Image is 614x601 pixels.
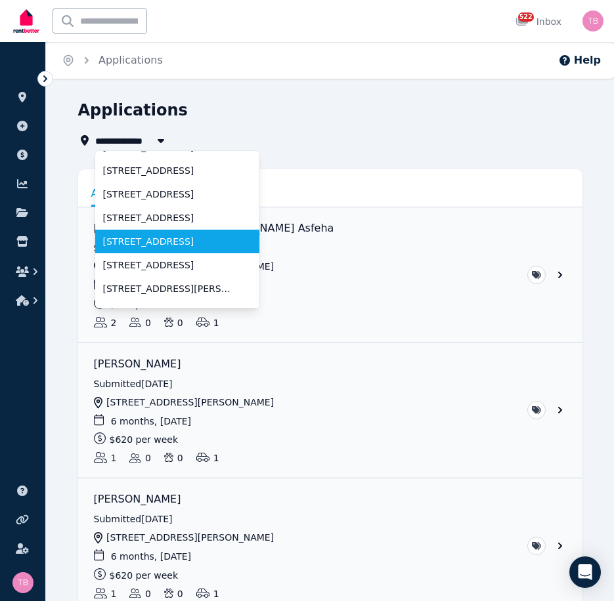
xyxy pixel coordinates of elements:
a: Applications [99,54,163,66]
span: [STREET_ADDRESS] [103,164,236,177]
span: [STREET_ADDRESS] [103,211,236,224]
h1: Applications [78,100,188,121]
img: Tracy Barrett [582,10,603,31]
span: [STREET_ADDRESS][PERSON_NAME][PERSON_NAME] [103,282,236,295]
span: [STREET_ADDRESS] [103,259,236,272]
span: [STREET_ADDRESS] [103,188,236,201]
img: Tracy Barrett [12,572,33,593]
a: Applied [91,182,154,207]
div: Inbox [515,15,561,28]
button: Help [558,52,601,68]
span: [STREET_ADDRESS] [103,306,236,319]
img: RentBetter [11,5,42,37]
span: 522 [518,12,534,22]
a: View application: Tamara Davis [78,343,582,478]
nav: Breadcrumb [46,42,179,79]
span: [STREET_ADDRESS] [103,235,236,248]
a: View application: Almaz Mengstab and Adiam Habtu Asfeha [78,207,582,342]
div: Open Intercom Messenger [569,556,601,588]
